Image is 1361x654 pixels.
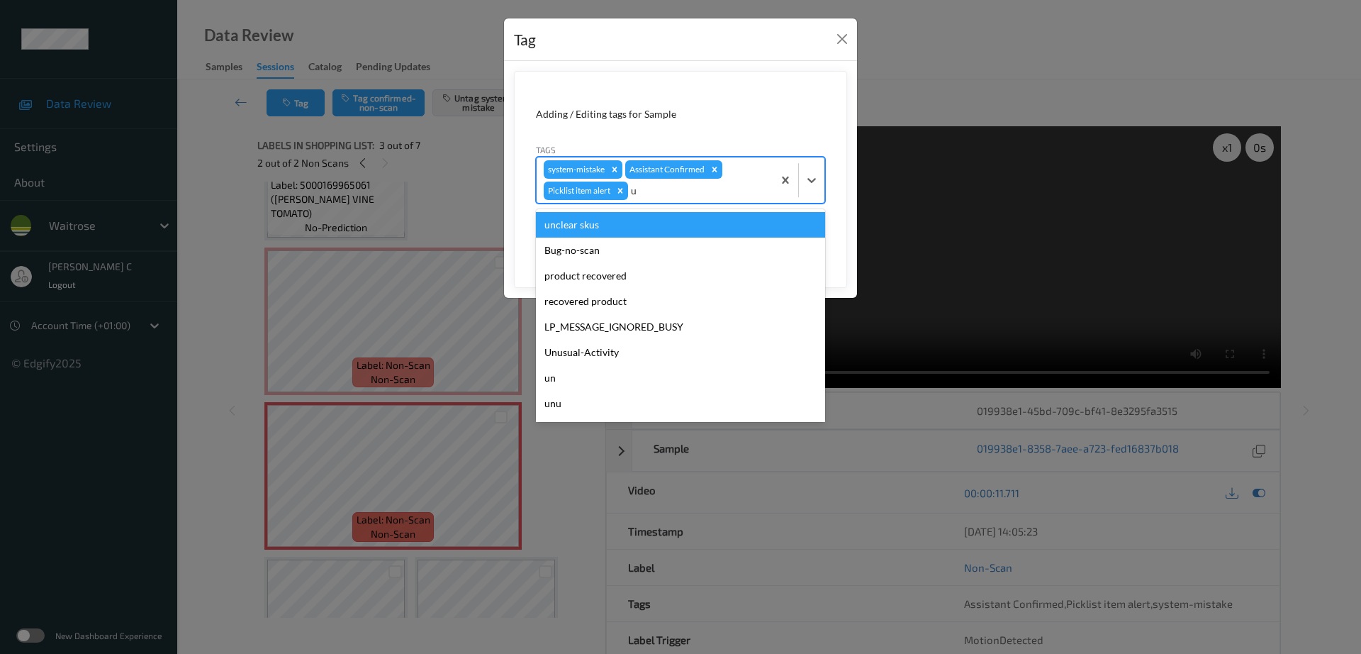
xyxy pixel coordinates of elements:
div: un [536,365,825,391]
div: Tag [514,28,536,51]
div: Assistant Confirmed [625,160,707,179]
div: unu [536,391,825,416]
div: Picklist item alert [544,182,612,200]
div: unclear skus [536,212,825,238]
div: Bug-no-scan [536,238,825,263]
div: recovered product [536,289,825,314]
div: Create "u" [536,416,825,442]
div: product recovered [536,263,825,289]
div: Adding / Editing tags for Sample [536,107,825,121]
div: system-mistake [544,160,607,179]
div: Remove Picklist item alert [612,182,628,200]
div: Unusual-Activity [536,340,825,365]
div: Remove Assistant Confirmed [707,160,722,179]
button: Close [832,29,852,49]
div: LP_MESSAGE_IGNORED_BUSY [536,314,825,340]
label: Tags [536,143,556,156]
div: Remove system-mistake [607,160,622,179]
